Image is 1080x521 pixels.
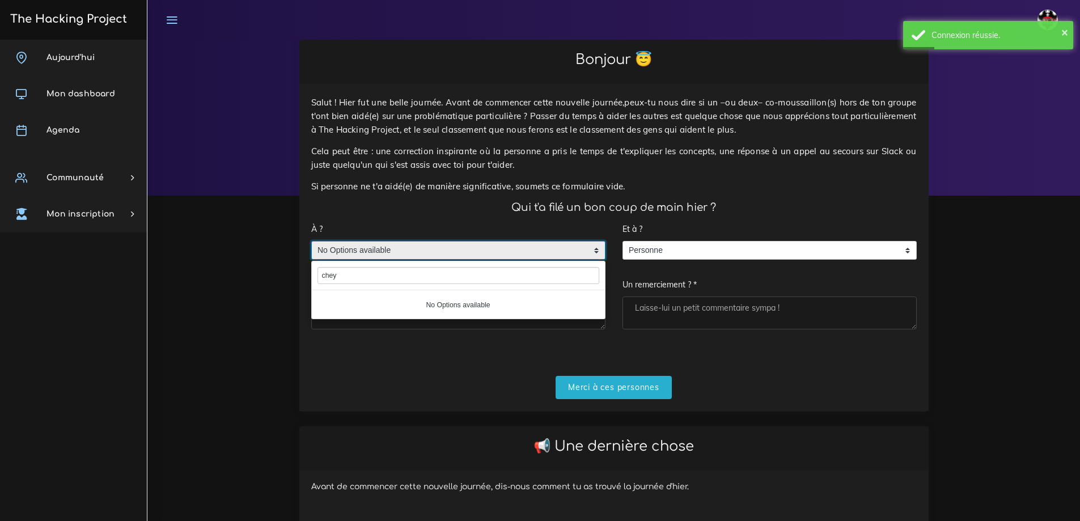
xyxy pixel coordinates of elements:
[312,242,588,260] span: No Options available
[46,90,115,98] span: Mon dashboard
[46,210,115,218] span: Mon inscription
[46,53,95,62] span: Aujourd'hui
[7,13,127,26] h3: The Hacking Project
[311,180,917,193] p: Si personne ne t'a aidé(e) de manière significative, soumets ce formulaire vide.
[622,274,697,297] label: Un remerciement ? *
[556,376,672,399] input: Merci à ces personnes
[317,267,599,284] input: écrivez 3 charactères minimum pour afficher les résultats
[311,145,917,172] p: Cela peut être : une correction inspirante où la personne a pris le temps de t'expliquer les conc...
[312,291,605,319] span: No Options available
[311,201,917,214] h4: Qui t'a filé un bon coup de main hier ?
[46,126,79,134] span: Agenda
[46,173,104,182] span: Communauté
[623,242,899,260] span: Personne
[311,52,917,68] h2: Bonjour 😇
[311,218,323,241] label: À ?
[931,29,1065,41] div: Connexion réussie.
[1037,10,1058,30] img: avatar
[311,96,917,137] p: Salut ! Hier fut une belle journée. Avant de commencer cette nouvelle journée,peux-tu nous dire s...
[311,438,917,455] h2: 📢 Une dernière chose
[311,482,917,492] h6: Avant de commencer cette nouvelle journée, dis-nous comment tu as trouvé la journée d'hier.
[622,218,642,241] label: Et à ?
[1061,26,1068,37] button: ×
